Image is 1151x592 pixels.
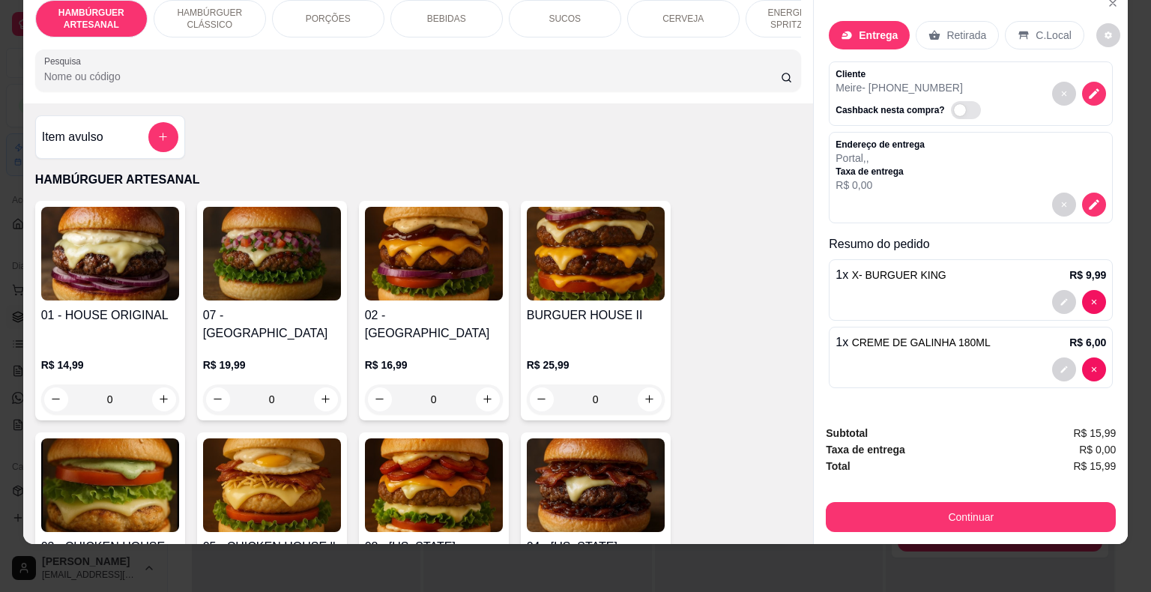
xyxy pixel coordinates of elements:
[1052,82,1076,106] button: decrease-product-quantity
[1082,82,1106,106] button: decrease-product-quantity
[826,460,850,472] strong: Total
[1096,23,1120,47] button: decrease-product-quantity
[427,13,466,25] p: BEBIDAS
[41,538,179,556] h4: 03 - CHICKEN HOUSE
[836,80,986,95] p: Meire - [PHONE_NUMBER]
[852,336,991,348] span: CREME DE GALINHA 180ML
[35,171,802,189] p: HAMBÚRGUER ARTESANAL
[41,357,179,372] p: R$ 14,99
[527,438,665,532] img: product-image
[48,7,135,31] p: HAMBÚRGUER ARTESANAL
[1052,290,1076,314] button: decrease-product-quantity
[951,101,987,119] label: Automatic updates
[203,438,341,532] img: product-image
[1082,357,1106,381] button: decrease-product-quantity
[1082,193,1106,217] button: decrease-product-quantity
[203,207,341,300] img: product-image
[1079,441,1116,458] span: R$ 0,00
[527,207,665,300] img: product-image
[203,538,341,556] h4: 05 - CHICKEN HOUSE ll
[662,13,704,25] p: CERVEJA
[365,306,503,342] h4: 02 - [GEOGRAPHIC_DATA]
[826,444,905,456] strong: Taxa de entrega
[1069,268,1106,283] p: R$ 9,99
[549,13,581,25] p: SUCOS
[1069,335,1106,350] p: R$ 6,00
[527,538,665,556] h4: 04 - [US_STATE]
[836,151,925,166] p: Portal , ,
[42,128,103,146] h4: Item avulso
[203,357,341,372] p: R$ 19,99
[826,427,868,439] strong: Subtotal
[306,13,351,25] p: PORÇÕES
[41,207,179,300] img: product-image
[203,306,341,342] h4: 07 - [GEOGRAPHIC_DATA]
[1082,290,1106,314] button: decrease-product-quantity
[148,122,178,152] button: add-separate-item
[836,68,986,80] p: Cliente
[365,207,503,300] img: product-image
[365,538,503,556] h4: 08 - [US_STATE]
[44,69,781,84] input: Pesquisa
[829,235,1113,253] p: Resumo do pedido
[1073,458,1116,474] span: R$ 15,99
[836,139,925,151] p: Endereço de entrega
[1073,425,1116,441] span: R$ 15,99
[1052,193,1076,217] button: decrease-product-quantity
[527,357,665,372] p: R$ 25,99
[859,28,898,43] p: Entrega
[1036,28,1071,43] p: C.Local
[44,55,86,67] label: Pesquisa
[1052,357,1076,381] button: decrease-product-quantity
[836,178,925,193] p: R$ 0,00
[365,438,503,532] img: product-image
[166,7,253,31] p: HAMBÚRGUER CLÁSSICO
[758,7,845,31] p: ENERGÉTICO E SPRITZ DRINK
[836,266,946,284] p: 1 x
[836,104,944,116] p: Cashback nesta compra?
[527,306,665,324] h4: BURGUER HOUSE II
[852,269,946,281] span: X- BURGUER KING
[826,502,1116,532] button: Continuar
[41,306,179,324] h4: 01 - HOUSE ORIGINAL
[836,166,925,178] p: Taxa de entrega
[41,438,179,532] img: product-image
[836,333,991,351] p: 1 x
[946,28,986,43] p: Retirada
[365,357,503,372] p: R$ 16,99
